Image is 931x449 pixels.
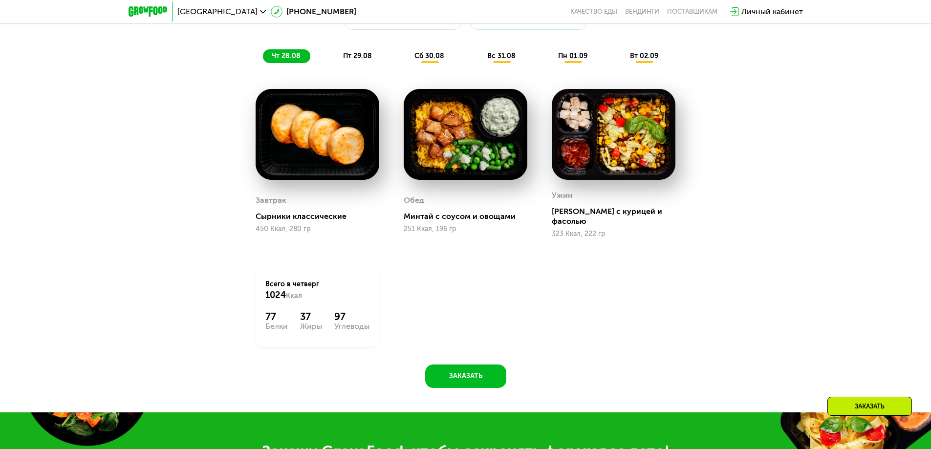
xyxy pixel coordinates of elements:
a: Вендинги [625,8,659,16]
div: 450 Ккал, 280 гр [256,225,379,233]
span: пт 29.08 [343,52,372,60]
div: Минтай с соусом и овощами [404,212,535,221]
div: Ужин [552,188,573,203]
span: сб 30.08 [414,52,444,60]
div: 97 [334,311,369,322]
div: 251 Ккал, 196 гр [404,225,527,233]
span: [GEOGRAPHIC_DATA] [177,8,258,16]
span: вт 02.09 [630,52,658,60]
div: Всего в четверг [265,279,369,301]
div: Личный кабинет [741,6,803,18]
div: [PERSON_NAME] с курицей и фасолью [552,207,683,226]
div: 37 [300,311,322,322]
div: 323 Ккал, 222 гр [552,230,675,238]
div: Сырники классические [256,212,387,221]
span: 1024 [265,290,286,300]
button: Заказать [425,364,506,388]
span: Ккал [286,292,302,300]
div: Обед [404,193,424,208]
a: Качество еды [570,8,617,16]
div: Жиры [300,322,322,330]
div: Углеводы [334,322,369,330]
div: поставщикам [667,8,717,16]
div: 77 [265,311,288,322]
div: Белки [265,322,288,330]
div: Завтрак [256,193,286,208]
span: чт 28.08 [272,52,301,60]
span: пн 01.09 [558,52,587,60]
a: [PHONE_NUMBER] [271,6,356,18]
div: Заказать [827,397,912,416]
span: вс 31.08 [487,52,516,60]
